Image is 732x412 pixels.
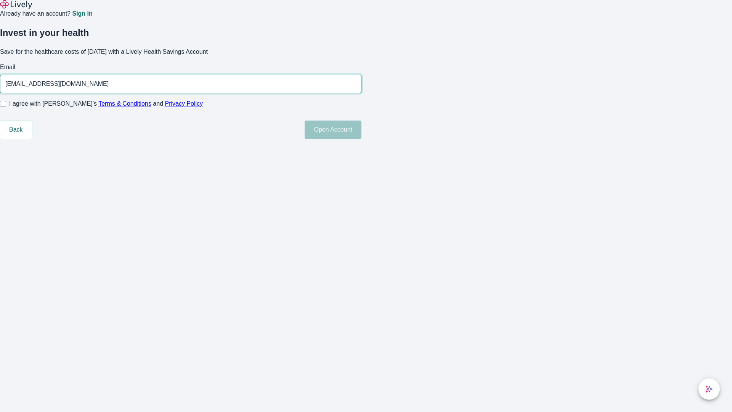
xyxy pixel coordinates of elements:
[98,100,151,107] a: Terms & Conditions
[165,100,203,107] a: Privacy Policy
[698,378,720,400] button: chat
[72,11,92,17] a: Sign in
[705,385,713,393] svg: Lively AI Assistant
[9,99,203,108] span: I agree with [PERSON_NAME]’s and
